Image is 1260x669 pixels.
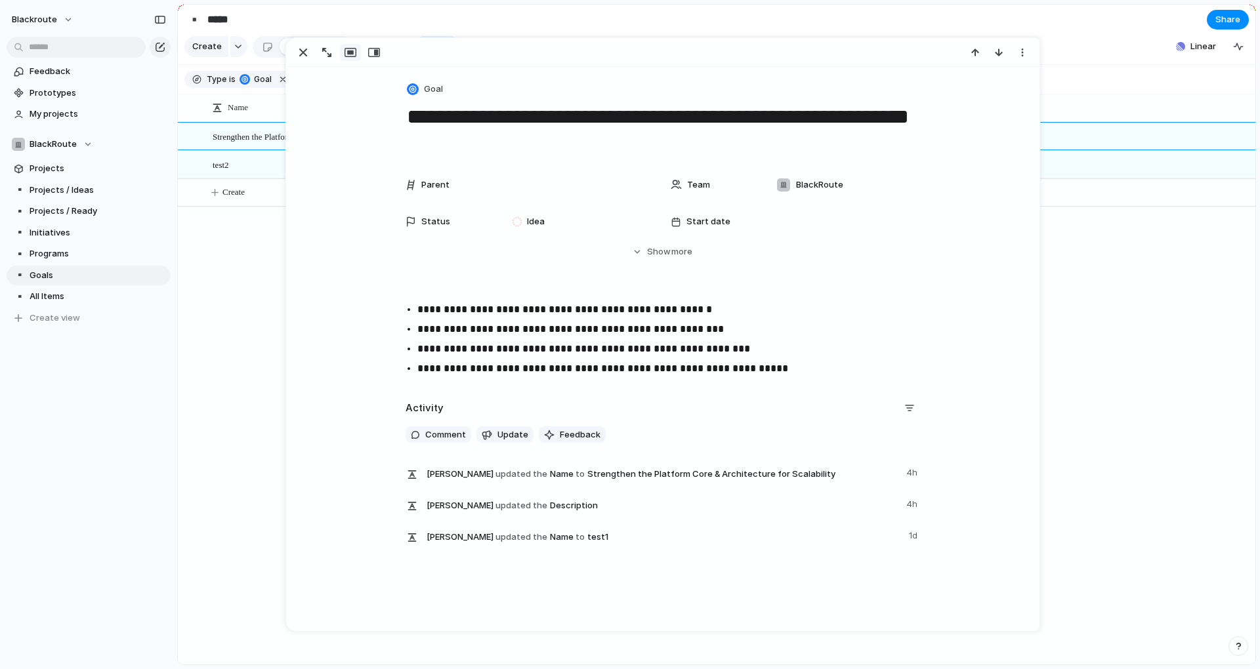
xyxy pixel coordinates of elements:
[7,201,171,221] a: ▪️Projects / Ready
[14,182,23,197] div: ▪️
[213,157,229,172] span: test2
[30,247,166,260] span: Programs
[1171,37,1221,56] button: Linear
[427,468,493,481] span: [PERSON_NAME]
[671,245,692,258] span: more
[14,204,23,219] div: ▪️
[539,426,606,443] button: Feedback
[906,495,920,511] span: 4h
[909,527,920,542] span: 1d
[7,266,171,285] a: ▪️Goals
[427,531,493,544] span: [PERSON_NAME]
[576,531,585,544] span: to
[7,62,171,81] a: Feedback
[495,468,547,481] span: updated the
[7,244,171,264] a: ▪️Programs
[526,36,588,57] button: Collapse
[30,205,166,218] span: Projects / Ready
[30,65,166,78] span: Feedback
[226,72,238,87] button: is
[30,108,166,121] span: My projects
[7,104,171,124] a: My projects
[1190,40,1216,53] span: Linear
[12,247,25,260] button: ▪️
[7,308,171,328] button: Create view
[796,178,843,192] span: BlackRoute
[30,184,166,197] span: Projects / Ideas
[906,464,920,479] span: 4h
[237,72,274,87] button: Goal
[1215,13,1240,26] span: Share
[30,162,166,175] span: Projects
[7,134,171,154] button: BlackRoute
[184,36,228,57] button: Create
[30,226,166,239] span: Initiatives
[413,36,461,57] button: Filter
[187,10,201,28] div: ▪️
[495,499,547,512] span: updated the
[6,9,80,30] button: blackroute
[12,269,25,282] button: ▪️
[425,428,466,441] span: Comment
[7,180,171,200] a: ▪️Projects / Ideas
[207,73,226,85] span: Type
[424,83,443,96] span: Goal
[7,83,171,103] a: Prototypes
[647,245,671,258] span: Show
[406,401,444,416] h2: Activity
[406,426,471,443] button: Comment
[358,36,408,57] button: Fields
[7,287,171,306] a: ▪️All Items
[30,269,166,282] span: Goals
[192,40,222,53] span: Create
[576,468,585,481] span: to
[222,186,245,199] span: Create
[476,426,534,443] button: Update
[7,159,171,178] a: Projects
[250,73,272,85] span: Goal
[14,268,23,283] div: ▪️
[12,290,25,303] button: ▪️
[184,9,205,30] button: ▪️
[427,495,898,514] span: Description
[12,184,25,197] button: ▪️
[12,205,25,218] button: ▪️
[404,80,447,99] button: Goal
[427,499,493,512] span: [PERSON_NAME]
[12,13,57,26] span: blackroute
[427,464,898,482] span: Name Strengthen the Platform Core & Architecture for Scalability
[466,36,520,57] button: Group
[495,531,547,544] span: updated the
[497,428,528,441] span: Update
[406,240,920,264] button: Showmore
[427,527,901,545] span: Name test1
[560,428,600,441] span: Feedback
[30,290,166,303] span: All Items
[421,178,450,192] span: Parent
[30,312,80,325] span: Create view
[14,247,23,262] div: ▪️
[14,225,23,240] div: ▪️
[12,226,25,239] button: ▪️
[687,178,710,192] span: Team
[228,101,248,114] span: Name
[421,215,450,228] span: Status
[30,87,166,100] span: Prototypes
[30,138,77,151] span: BlackRoute
[1207,10,1249,30] button: Share
[7,223,171,243] a: ▪️Initiatives
[229,73,236,85] span: is
[686,215,730,228] span: Start date
[14,289,23,304] div: ▪️
[527,215,545,228] span: Idea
